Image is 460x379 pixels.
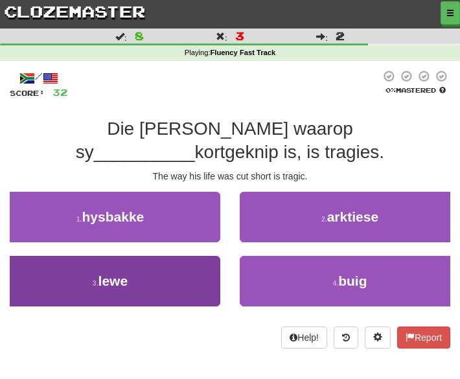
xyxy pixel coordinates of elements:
small: 1 . [76,215,82,223]
span: : [316,32,328,41]
span: buig [338,273,367,288]
span: Score: [10,89,45,97]
small: 2 . [321,215,327,223]
small: 4 . [332,279,338,287]
span: 2 [336,29,345,42]
span: 0 % [385,86,396,94]
span: hysbakke [82,209,144,224]
button: Help! [281,327,327,349]
span: arktiese [327,209,378,224]
div: / [10,70,68,86]
span: : [216,32,227,41]
span: 8 [135,29,144,42]
span: kortgeknip is, is tragies. [195,142,385,162]
span: 32 [52,87,68,98]
div: The way his life was cut short is tragic. [10,170,450,183]
button: 2.arktiese [240,192,460,242]
span: 3 [235,29,244,42]
div: Mastered [380,86,450,95]
span: __________ [94,142,195,162]
button: 4.buig [240,256,460,306]
span: : [115,32,127,41]
span: lewe [98,273,128,288]
span: Die [PERSON_NAME] waarop sy [76,119,353,162]
small: 3 . [93,279,98,287]
button: Round history (alt+y) [334,327,358,349]
button: Report [397,327,450,349]
strong: Fluency Fast Track [211,49,276,56]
